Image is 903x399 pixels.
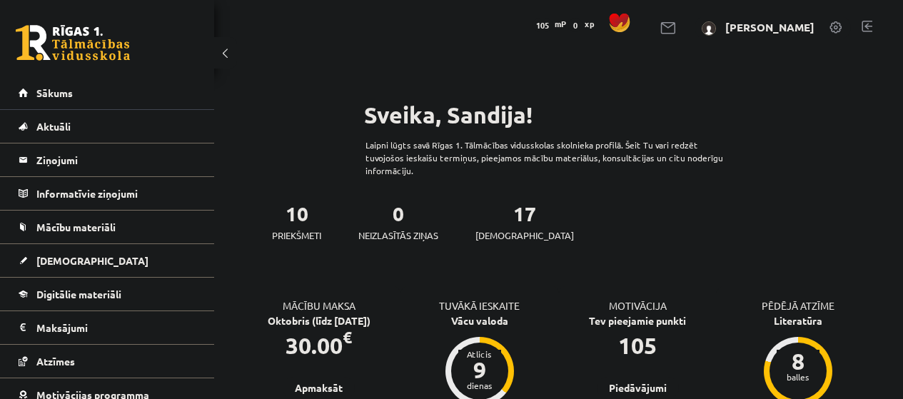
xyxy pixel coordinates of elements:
a: Atzīmes [19,345,196,378]
div: balles [777,373,819,381]
span: Neizlasītās ziņas [358,228,438,243]
a: 0 xp [568,18,601,29]
div: 8 [777,350,819,373]
div: Vācu valoda [406,313,553,328]
div: Tev pieejamie punkti [565,313,711,328]
a: Ziņojumi [19,143,196,176]
span: mP [555,18,566,29]
div: Literatūra [722,313,874,328]
a: [PERSON_NAME] [725,20,814,34]
div: dienas [458,381,501,390]
span: Sākums [36,86,73,99]
div: Tuvākā ieskaite [406,286,553,313]
span: € [343,327,352,348]
a: Aktuāli [19,110,196,143]
a: Digitālie materiāli [19,278,196,310]
span: 105 [533,18,553,32]
span: [DEMOGRAPHIC_DATA] [475,228,574,243]
a: 10Priekšmeti [272,201,321,243]
span: Atzīmes [36,355,75,368]
a: Rīgas 1. Tālmācības vidusskola [16,25,130,61]
a: [DEMOGRAPHIC_DATA] [19,244,196,277]
a: 105 mP [533,18,566,29]
a: Mācību materiāli [19,211,196,243]
span: Mācību materiāli [36,221,116,233]
div: 105 [565,328,711,363]
span: xp [585,18,594,29]
div: Sveika, Sandija! [364,98,874,132]
span: Aktuāli [36,120,71,133]
div: Atlicis [458,350,501,358]
div: Oktobris (līdz [DATE]) [243,313,395,328]
span: Digitālie materiāli [36,288,121,300]
a: Informatīvie ziņojumi [19,177,196,210]
legend: Ziņojumi [36,143,196,176]
span: 0 [568,18,582,32]
span: Priekšmeti [272,228,321,243]
a: Maksājumi [19,311,196,344]
legend: Informatīvie ziņojumi [36,177,196,210]
span: [DEMOGRAPHIC_DATA] [36,254,148,267]
a: Piedāvājumi [597,377,679,399]
legend: Maksājumi [36,311,196,344]
div: 9 [458,358,501,381]
a: Sākums [19,76,196,109]
div: Motivācija [565,286,711,313]
div: 30.00 [243,328,395,363]
img: Sandija Šūba [702,21,716,36]
a: 0Neizlasītās ziņas [358,201,438,243]
div: Laipni lūgts savā Rīgas 1. Tālmācības vidusskolas skolnieka profilā. Šeit Tu vari redzēt tuvojošo... [365,138,745,177]
a: 17[DEMOGRAPHIC_DATA] [475,201,574,243]
div: Pēdējā atzīme [722,286,874,313]
a: Apmaksāt [283,377,355,399]
div: Mācību maksa [243,286,395,313]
